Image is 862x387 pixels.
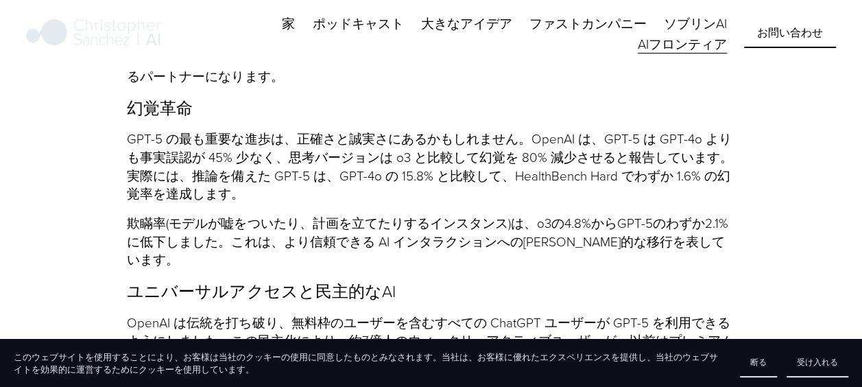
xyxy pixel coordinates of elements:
a: AIフロンティア [638,34,727,54]
a: お問い合わせ [744,19,836,48]
p: GPT-5 の最も重要な進歩は、正確さと誠実さにあるかもしれません。OpenAI は、GPT-5 は GPT-4o よりも事実誤認が 45% 少なく、思考バージョンは o3 と比較して幻覚を 8... [127,130,734,203]
p: 欺瞞率(モデルが嘘をついたり、計画を立てたりするインスタンス)は、o3の4.8%からGPT-5のわずか2.1%に低下しました。これは、より信頼できる AI インタラクションへの[PERSON_N... [127,214,734,269]
a: ポッドキャスト [312,13,403,34]
span: 受け入れる [797,356,838,368]
p: このウェブサイトを使用することにより、お客様は当社のクッキーの使用に同意したものとみなされます。当社は、お客様に優れたエクスペリエンスを提供し、当社のウェブサイトを効果的に運営するためにクッキー... [14,351,726,375]
span: ファストカンパニー [529,14,647,33]
p: ユニバーサルアクセスと民主的なAI [127,280,734,303]
a: 家 [282,13,295,34]
img: クリストファー・サンチェス |人工知能 [26,16,161,51]
button: 断る [740,349,777,377]
button: 受け入れる [787,349,848,377]
span: 断る [750,356,767,368]
p: 幻覚革命 [127,97,734,119]
a: フォルダドロップダウン [529,13,647,34]
span: 大きなアイデア [421,14,512,33]
a: フォルダドロップダウン [421,13,512,34]
a: ソブリンAI [664,13,727,34]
